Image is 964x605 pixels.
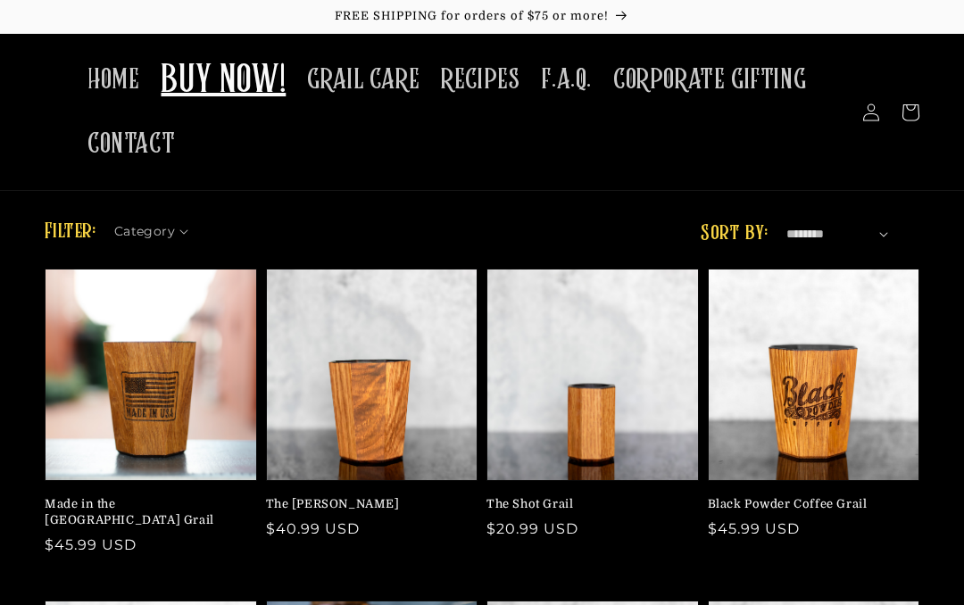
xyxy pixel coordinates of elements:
a: Made in the [GEOGRAPHIC_DATA] Grail [45,496,246,528]
a: GRAIL CARE [296,52,430,108]
p: FREE SHIPPING for orders of $75 or more! [18,9,946,24]
a: The [PERSON_NAME] [266,496,468,512]
a: The Shot Grail [486,496,688,512]
span: GRAIL CARE [307,62,420,97]
span: F.A.Q. [541,62,592,97]
a: CORPORATE GIFTING [602,52,817,108]
a: Black Powder Coffee Grail [708,496,910,512]
label: Sort by: [701,223,768,244]
span: Category [114,222,175,241]
a: RECIPES [430,52,530,108]
span: RECIPES [441,62,519,97]
span: BUY NOW! [161,57,286,106]
a: HOME [77,52,150,108]
h2: Filter: [45,216,96,248]
a: BUY NOW! [150,46,296,117]
span: HOME [87,62,139,97]
span: CONTACT [87,127,175,162]
a: CONTACT [77,116,186,172]
summary: Category [114,218,200,236]
a: F.A.Q. [530,52,602,108]
span: CORPORATE GIFTING [613,62,806,97]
